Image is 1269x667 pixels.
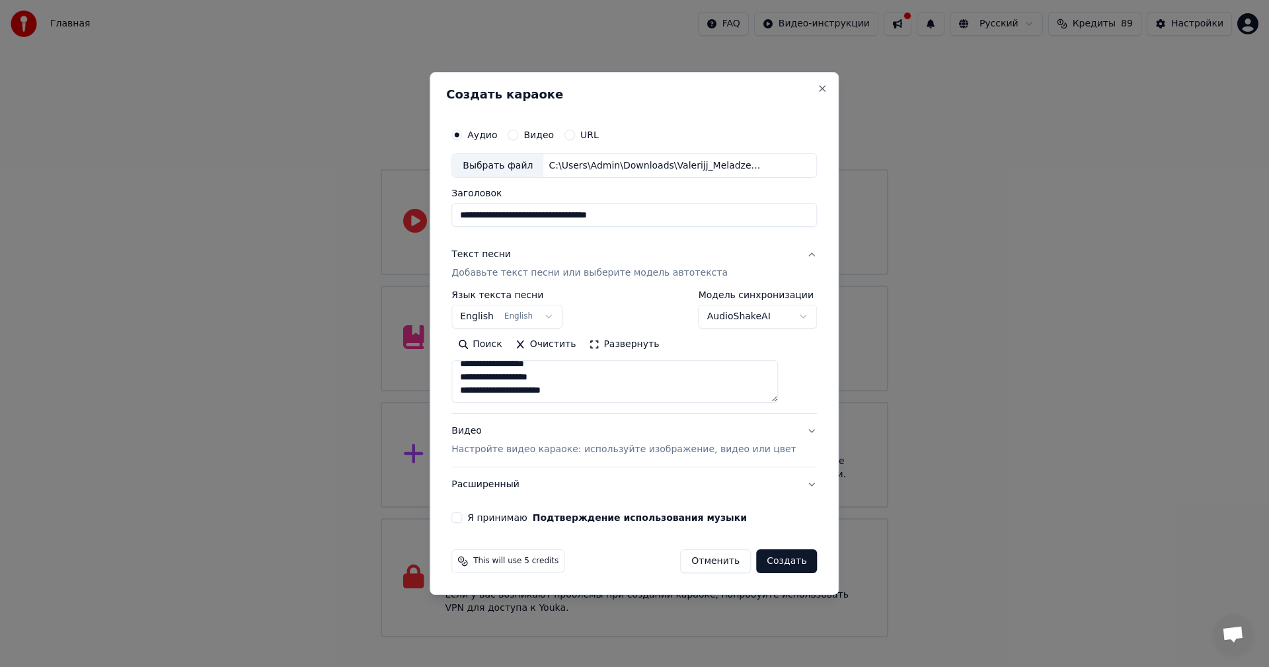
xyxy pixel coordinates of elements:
p: Настройте видео караоке: используйте изображение, видео или цвет [451,443,796,456]
label: Видео [523,130,554,139]
button: Я принимаю [533,513,747,522]
div: Текст песни [451,249,511,262]
label: Я принимаю [467,513,747,522]
button: ВидеоНастройте видео караоке: используйте изображение, видео или цвет [451,414,817,467]
div: Текст песниДобавьте текст песни или выберите модель автотекста [451,291,817,414]
div: C:\Users\Admin\Downloads\Valerijj_Meladze_-_Inostranec_57632352.mp3 [543,159,768,173]
button: Текст песниДобавьте текст песни или выберите модель автотекста [451,238,817,291]
h2: Создать караоке [446,89,822,100]
label: Модель синхронизации [699,291,818,300]
label: URL [580,130,599,139]
p: Добавьте текст песни или выберите модель автотекста [451,267,728,280]
label: Аудио [467,130,497,139]
label: Язык текста песни [451,291,562,300]
button: Развернуть [582,334,666,356]
div: Выбрать файл [452,154,543,178]
span: This will use 5 credits [473,556,558,567]
button: Расширенный [451,467,817,502]
button: Отменить [680,549,751,573]
button: Очистить [509,334,583,356]
div: Видео [451,425,796,457]
label: Заголовок [451,189,817,198]
button: Создать [756,549,817,573]
button: Поиск [451,334,508,356]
